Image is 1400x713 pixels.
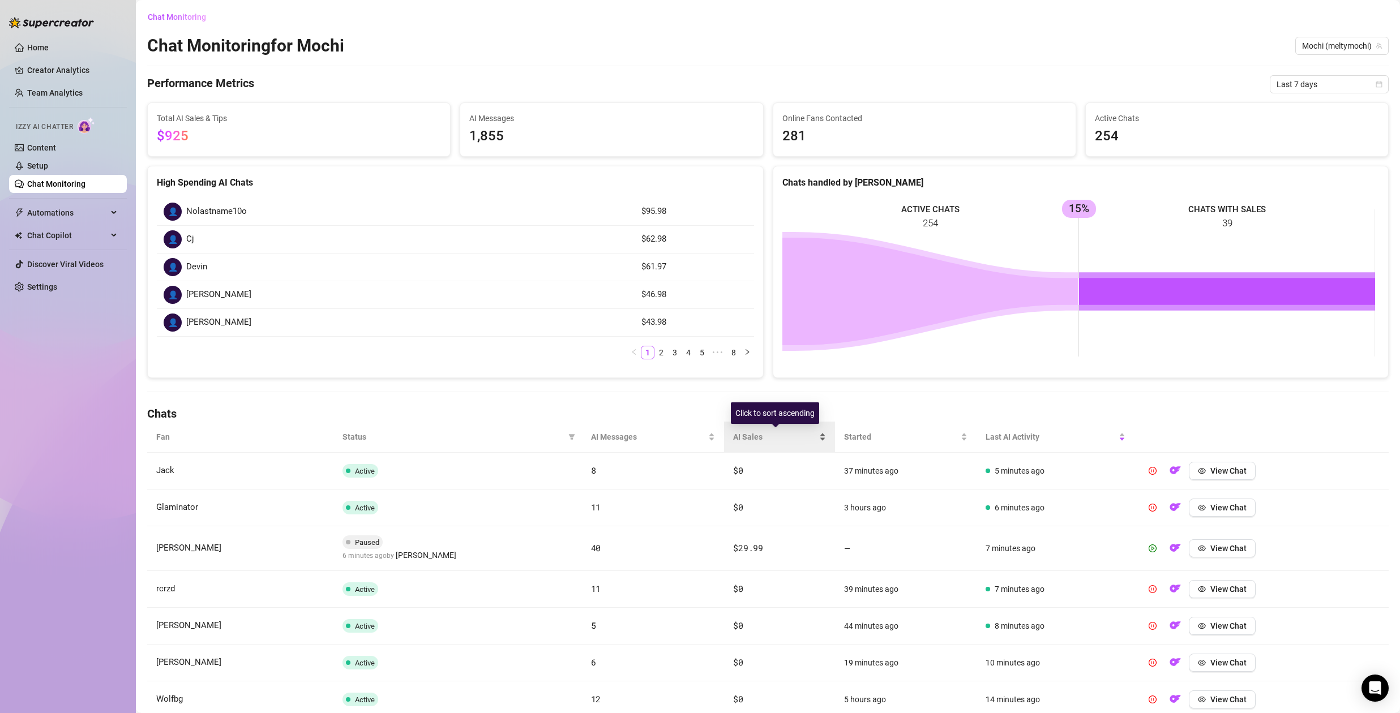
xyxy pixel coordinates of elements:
[164,313,182,332] div: 👤
[164,286,182,304] div: 👤
[696,346,708,359] a: 5
[147,422,333,453] th: Fan
[835,526,977,571] td: —
[1166,546,1184,555] a: OF
[1166,654,1184,672] button: OF
[1166,469,1184,478] a: OF
[1198,695,1206,703] span: eye
[1210,585,1247,594] span: View Chat
[355,695,375,704] span: Active
[1210,658,1247,667] span: View Chat
[27,282,57,291] a: Settings
[709,346,727,359] li: Next 5 Pages
[27,61,118,79] a: Creator Analytics
[1170,501,1181,513] img: OF
[591,501,601,513] span: 11
[147,75,254,93] h4: Performance Metrics
[1189,690,1256,708] button: View Chat
[977,526,1134,571] td: 7 minutes ago
[977,422,1134,453] th: Last AI Activity
[9,17,94,28] img: logo-BBDzfeDw.svg
[582,422,725,453] th: AI Messages
[1170,620,1181,631] img: OF
[342,431,564,443] span: Status
[733,431,816,443] span: AI Sales
[156,465,174,475] span: Jack
[1149,467,1157,475] span: pause-circle
[27,161,48,170] a: Setup
[709,346,727,359] span: •••
[469,126,753,147] span: 1,855
[733,501,743,513] span: $0
[1149,504,1157,512] span: pause-circle
[641,346,654,359] li: 1
[591,656,596,668] span: 6
[27,179,85,188] a: Chat Monitoring
[844,431,958,443] span: Started
[1362,675,1389,702] div: Open Intercom Messenger
[835,422,977,453] th: Started
[27,43,49,52] a: Home
[1166,462,1184,480] button: OF
[15,231,22,239] img: Chat Copilot
[740,346,754,359] button: right
[156,543,221,553] span: [PERSON_NAME]
[654,346,668,359] li: 2
[1166,697,1184,706] a: OF
[995,585,1044,594] span: 7 minutes ago
[1166,587,1184,596] a: OF
[164,230,182,248] div: 👤
[186,205,247,218] span: Nolastname10o
[627,346,641,359] li: Previous Page
[733,620,743,631] span: $0
[355,585,375,594] span: Active
[15,208,24,217] span: thunderbolt
[641,205,747,218] article: $95.98
[147,406,1389,422] h4: Chats
[733,542,763,553] span: $29.99
[641,346,654,359] a: 1
[1189,462,1256,480] button: View Chat
[164,258,182,276] div: 👤
[591,431,707,443] span: AI Messages
[156,694,183,704] span: Wolfbg
[591,620,596,631] span: 5
[1149,585,1157,593] span: pause-circle
[27,260,104,269] a: Discover Viral Videos
[1198,504,1206,512] span: eye
[835,489,977,526] td: 3 hours ago
[1189,580,1256,598] button: View Chat
[147,8,215,26] button: Chat Monitoring
[1095,112,1379,124] span: Active Chats
[1166,505,1184,514] a: OF
[731,402,819,424] div: Click to sort ascending
[164,203,182,221] div: 👤
[835,608,977,645] td: 44 minutes ago
[1210,544,1247,553] span: View Chat
[977,645,1134,681] td: 10 minutes ago
[186,233,194,246] span: Cj
[355,538,379,547] span: Paused
[147,35,344,57] h2: Chat Monitoring for Mochi
[186,316,251,329] span: [PERSON_NAME]
[591,583,601,594] span: 11
[148,12,206,22] span: Chat Monitoring
[1277,76,1382,93] span: Last 7 days
[1198,544,1206,552] span: eye
[641,316,747,329] article: $43.98
[1149,622,1157,630] span: pause-circle
[27,204,108,222] span: Automations
[835,453,977,489] td: 37 minutes ago
[1210,466,1247,475] span: View Chat
[157,175,754,190] div: High Spending AI Chats
[1166,660,1184,669] a: OF
[682,346,695,359] li: 4
[1166,617,1184,635] button: OF
[733,465,743,476] span: $0
[1149,544,1157,552] span: play-circle
[995,466,1044,475] span: 5 minutes ago
[156,502,198,512] span: Glaminator
[1170,693,1181,705] img: OF
[1376,42,1382,49] span: team
[835,571,977,608] td: 39 minutes ago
